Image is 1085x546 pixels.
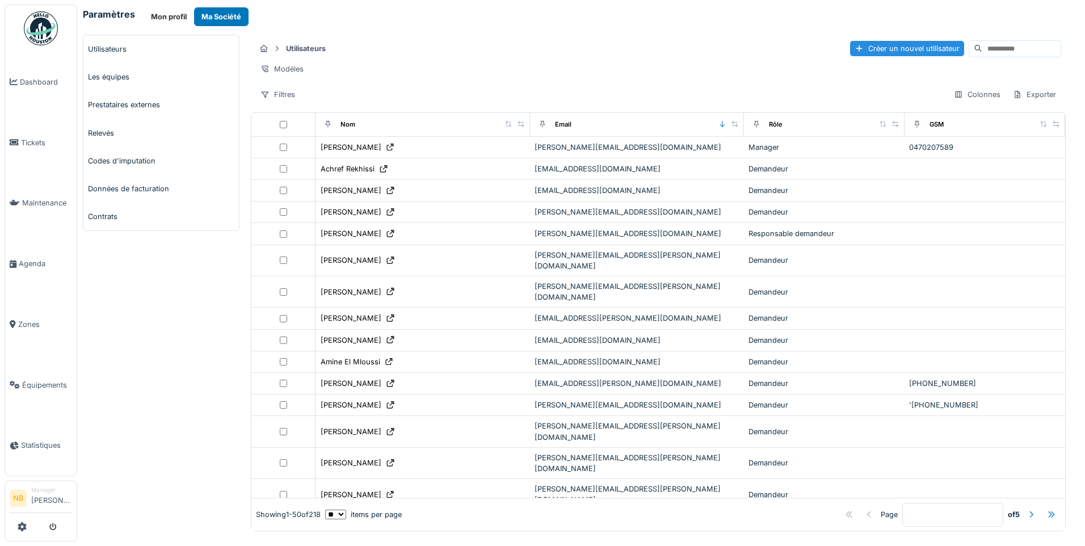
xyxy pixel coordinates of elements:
[321,142,381,153] div: [PERSON_NAME]
[83,9,135,20] h6: Paramètres
[555,120,571,129] div: Email
[748,207,900,217] div: Demandeur
[748,313,900,324] div: Demandeur
[748,457,900,468] div: Demandeur
[748,228,900,239] div: Responsable demandeur
[281,43,330,54] strong: Utilisateurs
[24,11,58,45] img: Badge_color-CXgf-gQk.svg
[535,142,739,153] div: [PERSON_NAME][EMAIL_ADDRESS][DOMAIN_NAME]
[321,255,381,266] div: [PERSON_NAME]
[748,400,900,410] div: Demandeur
[535,484,739,505] div: [PERSON_NAME][EMAIL_ADDRESS][PERSON_NAME][DOMAIN_NAME]
[321,457,381,468] div: [PERSON_NAME]
[22,380,72,390] span: Équipements
[535,335,739,346] div: [EMAIL_ADDRESS][DOMAIN_NAME]
[535,163,739,174] div: [EMAIL_ADDRESS][DOMAIN_NAME]
[930,120,944,129] div: GSM
[321,378,381,389] div: [PERSON_NAME]
[10,490,27,507] li: NB
[144,7,194,26] button: Mon profil
[22,198,72,208] span: Maintenance
[31,486,72,510] li: [PERSON_NAME]
[83,35,239,63] a: Utilisateurs
[83,91,239,119] a: Prestataires externes
[535,281,739,303] div: [PERSON_NAME][EMAIL_ADDRESS][PERSON_NAME][DOMAIN_NAME]
[748,335,900,346] div: Demandeur
[949,86,1006,103] div: Colonnes
[535,207,739,217] div: [PERSON_NAME][EMAIL_ADDRESS][DOMAIN_NAME]
[21,137,72,148] span: Tickets
[909,142,1061,153] div: 0470207589
[909,378,1061,389] div: [PHONE_NUMBER]
[1008,509,1020,520] strong: of 5
[748,356,900,367] div: Demandeur
[748,378,900,389] div: Demandeur
[881,509,898,520] div: Page
[850,41,964,56] div: Créer un nouvel utilisateur
[321,400,381,410] div: [PERSON_NAME]
[5,52,77,112] a: Dashboard
[255,86,300,103] div: Filtres
[5,355,77,415] a: Équipements
[83,63,239,91] a: Les équipes
[535,452,739,474] div: [PERSON_NAME][EMAIL_ADDRESS][PERSON_NAME][DOMAIN_NAME]
[5,112,77,173] a: Tickets
[5,173,77,234] a: Maintenance
[748,255,900,266] div: Demandeur
[321,335,381,346] div: [PERSON_NAME]
[535,313,739,324] div: [EMAIL_ADDRESS][PERSON_NAME][DOMAIN_NAME]
[909,400,1061,410] div: '[PHONE_NUMBER]
[325,509,402,520] div: items per page
[321,185,381,196] div: [PERSON_NAME]
[321,313,381,324] div: [PERSON_NAME]
[535,356,739,367] div: [EMAIL_ADDRESS][DOMAIN_NAME]
[20,77,72,87] span: Dashboard
[256,509,321,520] div: Showing 1 - 50 of 218
[321,356,380,367] div: Amine El Mloussi
[5,294,77,355] a: Zones
[535,185,739,196] div: [EMAIL_ADDRESS][DOMAIN_NAME]
[83,203,239,230] a: Contrats
[5,233,77,294] a: Agenda
[535,228,739,239] div: [PERSON_NAME][EMAIL_ADDRESS][DOMAIN_NAME]
[255,61,309,77] div: Modèles
[535,378,739,389] div: [EMAIL_ADDRESS][PERSON_NAME][DOMAIN_NAME]
[321,228,381,239] div: [PERSON_NAME]
[321,207,381,217] div: [PERSON_NAME]
[83,119,239,147] a: Relevés
[748,163,900,174] div: Demandeur
[748,489,900,500] div: Demandeur
[748,142,900,153] div: Manager
[31,486,72,494] div: Manager
[535,250,739,271] div: [PERSON_NAME][EMAIL_ADDRESS][PERSON_NAME][DOMAIN_NAME]
[321,489,381,500] div: [PERSON_NAME]
[769,120,783,129] div: Rôle
[321,426,381,437] div: [PERSON_NAME]
[21,440,72,451] span: Statistiques
[321,287,381,297] div: [PERSON_NAME]
[83,147,239,175] a: Codes d'imputation
[748,287,900,297] div: Demandeur
[83,175,239,203] a: Données de facturation
[194,7,249,26] button: Ma Société
[535,421,739,442] div: [PERSON_NAME][EMAIL_ADDRESS][PERSON_NAME][DOMAIN_NAME]
[748,426,900,437] div: Demandeur
[19,258,72,269] span: Agenda
[5,415,77,476] a: Statistiques
[321,163,375,174] div: Achref Rekhissi
[1008,86,1061,103] div: Exporter
[535,400,739,410] div: [PERSON_NAME][EMAIL_ADDRESS][DOMAIN_NAME]
[18,319,72,330] span: Zones
[10,486,72,513] a: NB Manager[PERSON_NAME]
[748,185,900,196] div: Demandeur
[340,120,355,129] div: Nom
